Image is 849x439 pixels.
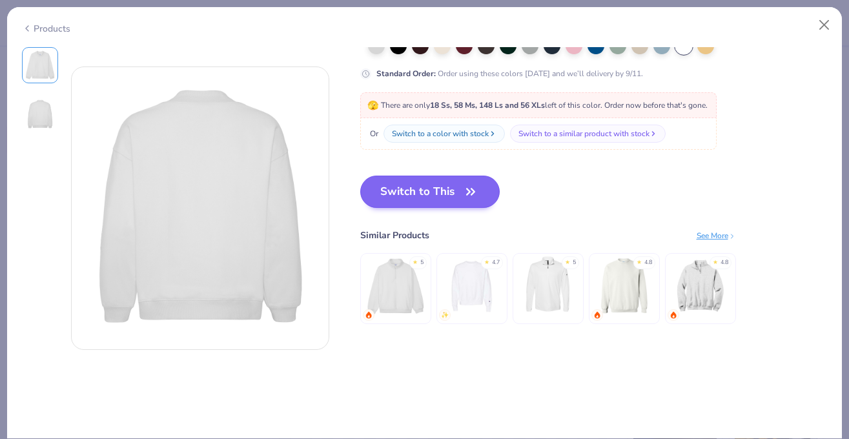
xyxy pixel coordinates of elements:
[384,125,505,143] button: Switch to a color with stock
[644,258,652,267] div: 4.8
[484,258,489,263] div: ★
[22,22,70,36] div: Products
[565,258,570,263] div: ★
[697,230,736,241] div: See More
[517,256,578,317] img: Adidas Lightweight Quarter-Zip Pullover
[518,128,650,139] div: Switch to a similar product with stock
[441,256,502,317] img: Champion Adult Reverse Weave® Crew
[420,258,424,267] div: 5
[812,13,837,37] button: Close
[367,100,708,110] span: There are only left of this color. Order now before that's gone.
[492,258,500,267] div: 4.7
[365,311,373,319] img: trending.gif
[413,258,418,263] div: ★
[593,256,655,317] img: Gildan Adult Heavy Blend Adult 8 Oz. 50/50 Fleece Crew
[670,256,731,317] img: Jerzees Nublend Quarter-Zip Cadet Collar Sweatshirt
[367,99,378,112] span: 🫣
[430,100,545,110] strong: 18 Ss, 58 Ms, 148 Ls and 56 XLs
[360,176,500,208] button: Switch to This
[376,68,643,79] div: Order using these colors [DATE] and we’ll delivery by 9/11.
[365,256,426,317] img: Fresh Prints Aspen Heavyweight Quarter-Zip
[441,311,449,319] img: newest.gif
[721,258,728,267] div: 4.8
[25,99,56,130] img: Back
[510,125,666,143] button: Switch to a similar product with stock
[670,311,677,319] img: trending.gif
[25,50,56,81] img: Front
[637,258,642,263] div: ★
[367,128,378,139] span: Or
[392,128,489,139] div: Switch to a color with stock
[713,258,718,263] div: ★
[72,79,329,336] img: Back
[573,258,576,267] div: 5
[376,68,436,79] strong: Standard Order :
[593,311,601,319] img: trending.gif
[360,229,429,242] div: Similar Products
